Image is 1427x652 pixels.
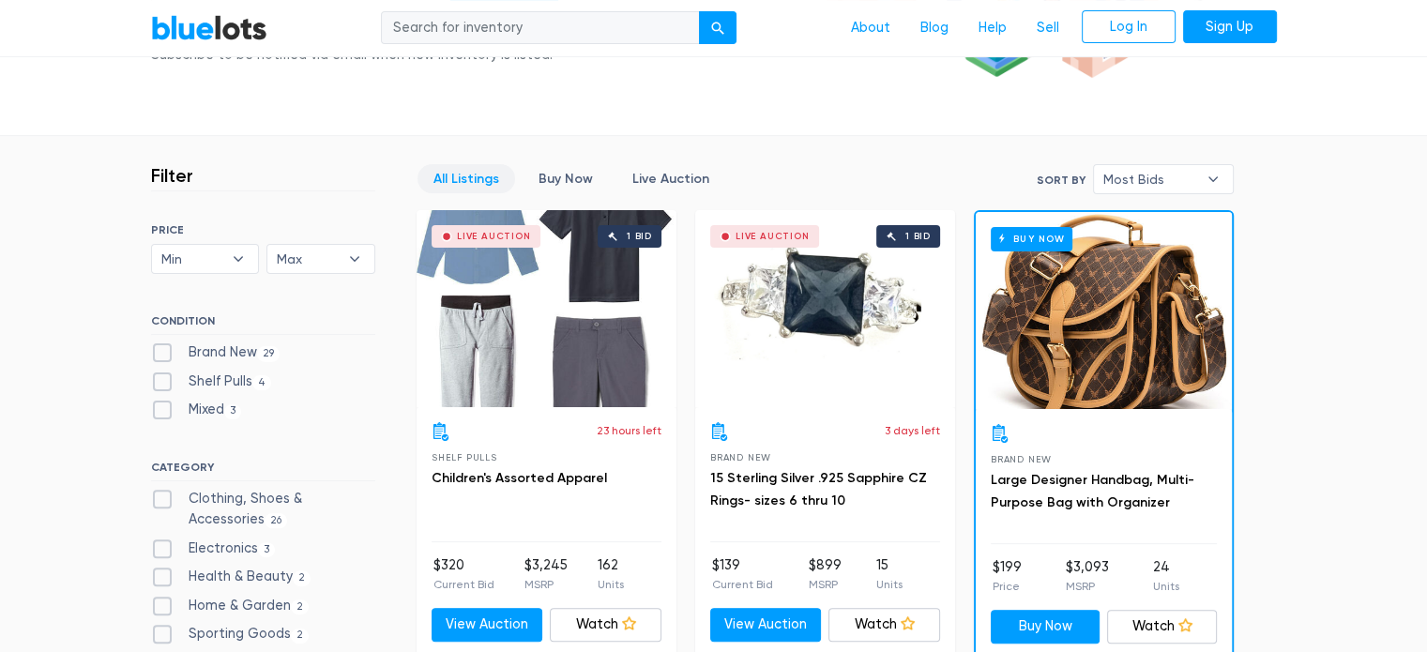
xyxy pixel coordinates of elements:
a: 15 Sterling Silver .925 Sapphire CZ Rings- sizes 6 thru 10 [710,470,927,508]
label: Health & Beauty [151,567,311,587]
label: Home & Garden [151,596,310,616]
span: 2 [291,599,310,614]
label: Clothing, Shoes & Accessories [151,489,375,529]
label: Brand New [151,342,281,363]
b: ▾ [219,245,258,273]
a: View Auction [710,608,822,642]
h6: CATEGORY [151,461,375,481]
a: Children's Assorted Apparel [432,470,607,486]
a: Live Auction 1 bid [417,210,676,407]
b: ▾ [335,245,374,273]
div: 1 bid [905,232,931,241]
a: Sign Up [1183,10,1277,44]
span: Most Bids [1103,165,1197,193]
li: $3,245 [524,555,568,593]
b: ▾ [1193,165,1233,193]
li: $3,093 [1066,557,1109,595]
span: Max [277,245,339,273]
li: 15 [876,555,903,593]
a: Buy Now [523,164,609,193]
span: Min [161,245,223,273]
a: Large Designer Handbag, Multi-Purpose Bag with Organizer [991,472,1194,510]
li: $899 [808,555,841,593]
a: Blog [905,10,964,46]
label: Mixed [151,400,242,420]
span: 2 [293,570,311,585]
div: Live Auction [457,232,531,241]
span: 29 [257,346,281,361]
h6: Buy Now [991,227,1072,250]
h6: PRICE [151,223,375,236]
label: Sporting Goods [151,624,310,644]
p: MSRP [808,576,841,593]
label: Sort By [1037,172,1085,189]
p: MSRP [524,576,568,593]
span: 3 [224,404,242,419]
li: $199 [993,557,1022,595]
a: Live Auction 1 bid [695,210,955,407]
li: $320 [433,555,494,593]
h6: CONDITION [151,314,375,335]
li: 24 [1153,557,1179,595]
a: About [836,10,905,46]
div: 1 bid [627,232,652,241]
p: Current Bid [712,576,773,593]
span: 4 [252,375,272,390]
span: Brand New [991,454,1052,464]
li: 162 [598,555,624,593]
a: View Auction [432,608,543,642]
div: Live Auction [736,232,810,241]
li: $139 [712,555,773,593]
span: 26 [265,513,288,528]
a: Help [964,10,1022,46]
p: Units [1153,578,1179,595]
input: Search for inventory [381,11,700,45]
span: Brand New [710,452,771,462]
a: Buy Now [976,212,1232,409]
a: Log In [1082,10,1176,44]
p: 3 days left [885,422,940,439]
label: Shelf Pulls [151,371,272,392]
a: BlueLots [151,14,267,41]
a: Watch [550,608,661,642]
p: MSRP [1066,578,1109,595]
p: Current Bid [433,576,494,593]
a: All Listings [417,164,515,193]
span: 2 [291,629,310,644]
span: Shelf Pulls [432,452,497,462]
a: Watch [828,608,940,642]
span: 3 [258,542,276,557]
p: Units [876,576,903,593]
a: Sell [1022,10,1074,46]
h3: Filter [151,164,193,187]
p: Price [993,578,1022,595]
a: Buy Now [991,610,1101,644]
a: Live Auction [616,164,725,193]
p: Units [598,576,624,593]
a: Watch [1107,610,1217,644]
label: Electronics [151,538,276,559]
p: 23 hours left [597,422,661,439]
